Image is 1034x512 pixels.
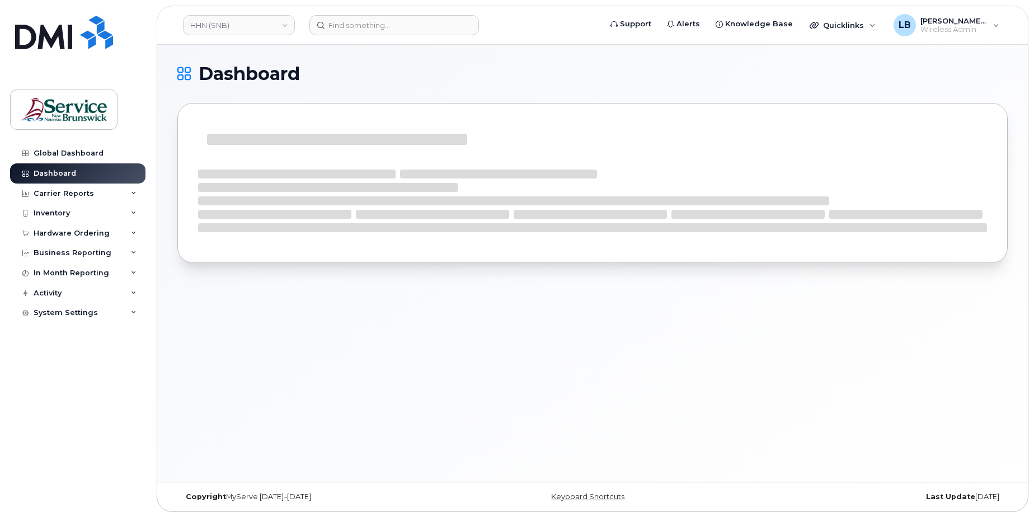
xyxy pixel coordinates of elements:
[177,492,454,501] div: MyServe [DATE]–[DATE]
[926,492,975,501] strong: Last Update
[731,492,1008,501] div: [DATE]
[551,492,624,501] a: Keyboard Shortcuts
[199,65,300,82] span: Dashboard
[186,492,226,501] strong: Copyright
